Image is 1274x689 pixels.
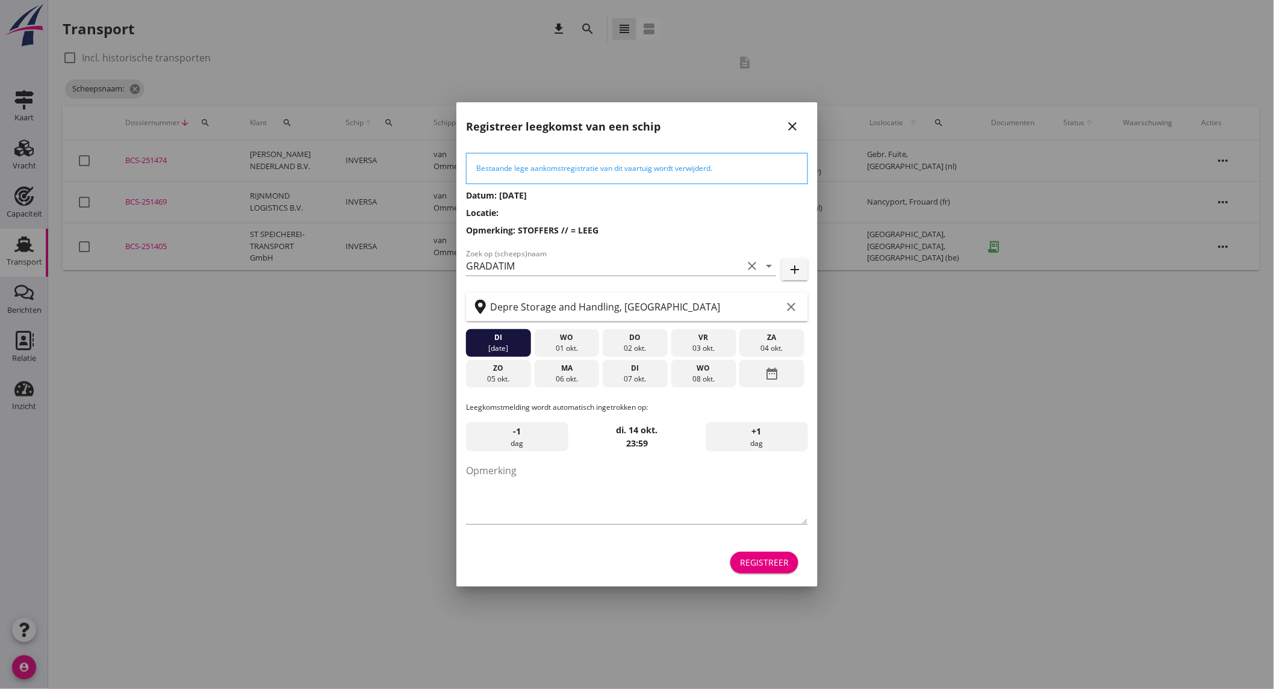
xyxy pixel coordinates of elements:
i: date_range [765,363,779,385]
h3: Datum: [DATE] [466,189,808,202]
div: 03 okt. [674,343,733,354]
h3: Locatie: [466,206,808,219]
div: dag [706,422,808,451]
i: arrow_drop_down [762,259,776,273]
div: vr [674,332,733,343]
div: ma [537,363,596,374]
i: clear [745,259,759,273]
div: 05 okt. [469,374,528,385]
div: [DATE] [469,343,528,354]
i: add [788,262,802,277]
div: wo [537,332,596,343]
textarea: Opmerking [466,461,808,524]
div: za [742,332,801,343]
input: Zoek op terminal of plaats [490,297,781,317]
div: 01 okt. [537,343,596,354]
span: +1 [752,425,762,438]
div: 04 okt. [742,343,801,354]
p: Leegkomstmelding wordt automatisch ingetrokken op: [466,402,808,413]
strong: di. 14 okt. [617,424,658,436]
div: 02 okt. [606,343,665,354]
div: 06 okt. [537,374,596,385]
div: 08 okt. [674,374,733,385]
input: Zoek op (scheeps)naam [466,256,742,276]
div: 07 okt. [606,374,665,385]
div: di [606,363,665,374]
h3: Opmerking: STOFFERS // = LEEG [466,224,808,236]
div: Registreer [740,556,789,569]
div: zo [469,363,528,374]
div: wo [674,363,733,374]
i: close [785,119,800,134]
div: do [606,332,665,343]
div: Bestaande lege aankomstregistratie van dit vaartuig wordt verwijderd. [476,163,798,174]
h2: Registreer leegkomst van een schip [466,119,660,135]
i: clear [784,300,798,314]
div: dag [466,422,568,451]
div: di [469,332,528,343]
strong: 23:59 [626,437,648,449]
span: -1 [514,425,521,438]
button: Registreer [730,552,798,573]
